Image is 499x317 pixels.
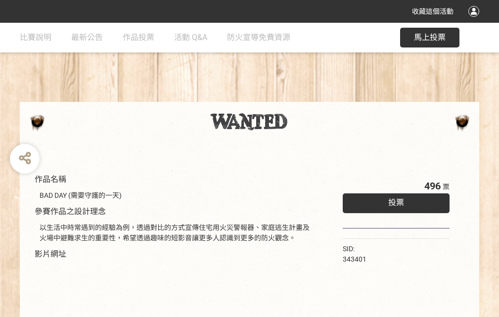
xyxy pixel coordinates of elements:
span: 最新公告 [71,33,103,42]
a: 作品投票 [123,23,154,52]
a: 防火宣導免費資源 [227,23,290,52]
div: BAD DAY (需要守護的一天) [40,190,313,201]
span: 參賽作品之設計理念 [35,207,106,216]
iframe: Facebook Share [369,244,418,254]
span: 投票 [388,198,404,207]
span: 收藏這個活動 [412,7,454,15]
span: 防火宣導免費資源 [227,33,290,42]
span: 馬上投票 [414,33,446,42]
a: 活動 Q&A [174,23,207,52]
button: 馬上投票 [400,28,459,47]
span: 影片網址 [35,249,66,259]
span: 活動 Q&A [174,33,207,42]
span: 作品名稱 [35,175,66,184]
a: 最新公告 [71,23,103,52]
div: 以生活中時常遇到的經驗為例，透過對比的方式宣傳住宅用火災警報器、家庭逃生計畫及火場中避難求生的重要性，希望透過趣味的短影音讓更多人認識到更多的防火觀念。 [40,223,313,243]
span: 票 [443,183,450,191]
span: SID: 343401 [343,245,366,263]
span: 496 [424,180,441,192]
span: 比賽說明 [20,33,51,42]
span: 作品投票 [123,33,154,42]
a: 比賽說明 [20,23,51,52]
